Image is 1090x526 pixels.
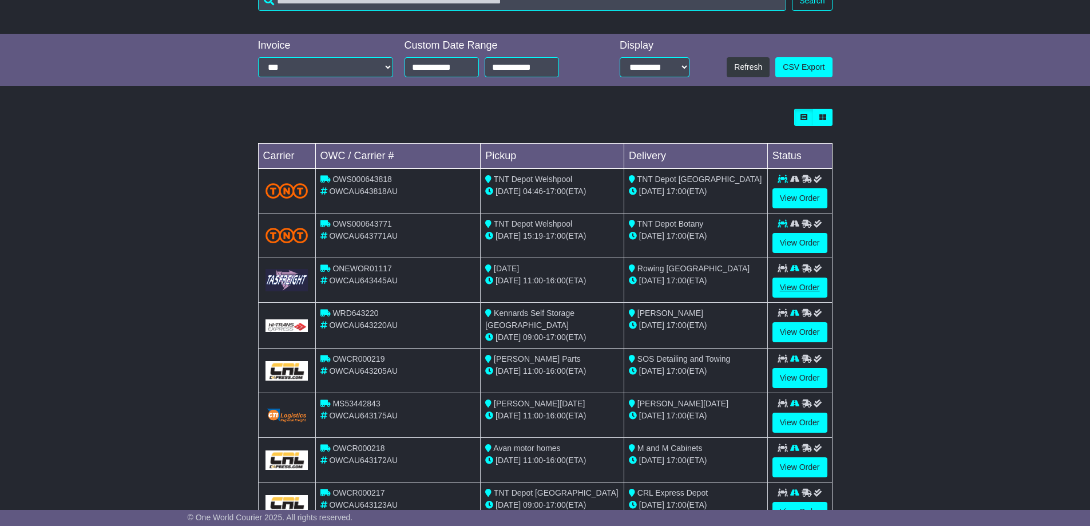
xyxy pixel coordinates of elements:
span: OWCAU643175AU [329,411,398,420]
span: CRL Express Depot [637,488,708,497]
span: 17:00 [546,231,566,240]
button: Refresh [727,57,770,77]
a: View Order [772,368,827,388]
span: 15:19 [523,231,543,240]
span: [PERSON_NAME] [637,309,703,318]
div: Display [620,39,689,52]
span: 17:00 [667,231,687,240]
img: TNT_Domestic.png [265,183,308,199]
span: 11:00 [523,411,543,420]
td: Delivery [624,144,767,169]
span: 17:00 [546,500,566,509]
span: [DATE] [496,187,521,196]
span: [PERSON_NAME][DATE] [637,399,728,408]
span: OWCR000218 [332,444,385,453]
span: 17:00 [667,276,687,285]
img: GetCarrierServiceLogo [265,495,308,515]
span: 17:00 [667,500,687,509]
span: OWCAU643771AU [329,231,398,240]
span: MS53442843 [332,399,380,408]
span: [PERSON_NAME][DATE] [494,399,585,408]
div: (ETA) [629,499,763,511]
span: [DATE] [639,187,664,196]
img: GetCarrierServiceLogo [265,269,308,291]
span: 17:00 [546,333,566,342]
span: 16:00 [546,276,566,285]
div: - (ETA) [485,185,619,197]
a: View Order [772,457,827,477]
span: [DATE] [639,411,664,420]
span: OWCAU643445AU [329,276,398,285]
span: 11:00 [523,276,543,285]
span: WRD643220 [332,309,378,318]
span: [PERSON_NAME] Parts [494,354,581,363]
span: 09:00 [523,333,543,342]
span: 17:00 [667,366,687,375]
div: - (ETA) [485,365,619,377]
span: ONEWOR01117 [332,264,391,273]
img: GetCarrierServiceLogo [265,450,308,470]
div: - (ETA) [485,230,619,242]
div: (ETA) [629,454,763,466]
div: - (ETA) [485,454,619,466]
span: [DATE] [639,231,664,240]
span: 17:00 [667,187,687,196]
a: View Order [772,502,827,522]
a: View Order [772,413,827,433]
span: [DATE] [496,411,521,420]
a: View Order [772,278,827,298]
div: (ETA) [629,410,763,422]
span: 16:00 [546,456,566,465]
span: [DATE] [496,456,521,465]
span: TNT Depot [GEOGRAPHIC_DATA] [494,488,619,497]
div: (ETA) [629,230,763,242]
span: OWCAU643220AU [329,321,398,330]
span: [DATE] [639,456,664,465]
span: [DATE] [639,321,664,330]
span: OWCR000219 [332,354,385,363]
span: 17:00 [667,456,687,465]
div: Custom Date Range [405,39,588,52]
span: TNT Depot [GEOGRAPHIC_DATA] [637,175,762,184]
span: SOS Detailing and Towing [637,354,730,363]
div: (ETA) [629,185,763,197]
td: Pickup [481,144,624,169]
span: OWCAU643123AU [329,500,398,509]
span: Kennards Self Storage [GEOGRAPHIC_DATA] [485,309,574,330]
span: 11:00 [523,456,543,465]
span: OWCAU643818AU [329,187,398,196]
a: View Order [772,188,827,208]
td: OWC / Carrier # [315,144,481,169]
span: 04:46 [523,187,543,196]
div: Invoice [258,39,393,52]
span: OWCAU643205AU [329,366,398,375]
span: OWCR000217 [332,488,385,497]
span: 16:00 [546,366,566,375]
span: 11:00 [523,366,543,375]
span: [DATE] [639,366,664,375]
div: - (ETA) [485,499,619,511]
img: GetCarrierServiceLogo [265,319,308,332]
div: - (ETA) [485,275,619,287]
td: Status [767,144,832,169]
span: 09:00 [523,500,543,509]
span: [DATE] [496,231,521,240]
div: (ETA) [629,365,763,377]
span: [DATE] [496,333,521,342]
div: - (ETA) [485,410,619,422]
span: OWS000643771 [332,219,392,228]
span: Rowing [GEOGRAPHIC_DATA] [637,264,750,273]
div: (ETA) [629,319,763,331]
img: GetCarrierServiceLogo [265,408,308,424]
span: [DATE] [494,264,519,273]
img: GetCarrierServiceLogo [265,361,308,381]
span: OWCAU643172AU [329,456,398,465]
a: CSV Export [775,57,832,77]
div: - (ETA) [485,331,619,343]
span: M and M Cabinets [637,444,703,453]
span: TNT Depot Welshpool [494,219,572,228]
img: TNT_Domestic.png [265,228,308,243]
a: View Order [772,322,827,342]
span: [DATE] [496,276,521,285]
span: [DATE] [639,276,664,285]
